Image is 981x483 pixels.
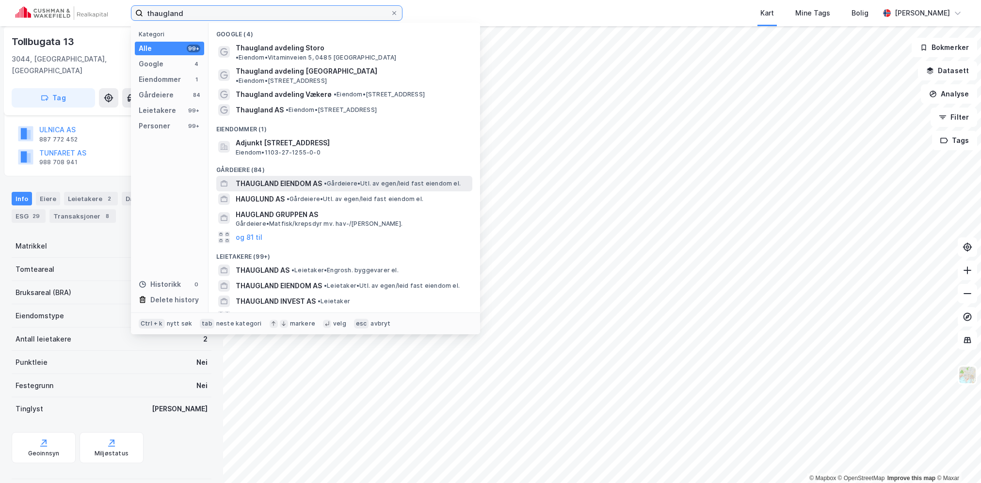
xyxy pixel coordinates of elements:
div: 99+ [187,107,200,114]
div: 29 [31,211,42,221]
div: esc [354,319,369,328]
button: Filter [931,108,977,127]
div: Eiendomstype [16,310,64,322]
span: Gårdeiere • Utl. av egen/leid fast eiendom el. [287,195,423,203]
span: HAUGLAND GRUPPEN AS [236,209,468,220]
span: Eiendom • [STREET_ADDRESS] [236,77,327,85]
div: 84 [193,91,200,99]
div: Tinglyst [16,403,43,415]
span: Leietaker • Utl. av egen/leid fast eiendom el. [324,282,460,290]
span: Thaugland avdeling [GEOGRAPHIC_DATA] [236,65,377,77]
div: Kart [760,7,774,19]
span: Leietaker [318,297,350,305]
span: THAUGLAND AS [236,265,289,276]
button: Datasett [918,61,977,80]
div: Antall leietakere [16,333,71,345]
span: Thaugland avdeling Vækerø [236,89,332,100]
div: 4 [193,60,200,68]
img: Z [958,366,977,384]
button: og 81 til [236,232,262,243]
div: velg [333,320,346,327]
div: Bolig [852,7,868,19]
span: • [334,91,337,98]
span: • [324,282,327,289]
span: • [287,195,289,203]
div: Mine Tags [795,7,830,19]
span: • [318,297,321,305]
div: Festegrunn [16,380,53,391]
div: Nei [196,357,208,368]
div: Google (4) [209,23,480,40]
span: • [236,77,239,84]
div: 988 708 941 [39,158,78,166]
div: nytt søk [167,320,193,327]
button: og 96 til [236,311,264,323]
img: cushman-wakefield-realkapital-logo.202ea83816669bd177139c58696a8fa1.svg [16,6,108,20]
div: 2 [203,333,208,345]
div: Nei [196,380,208,391]
span: Eiendom • Vitaminveien 5, 0485 [GEOGRAPHIC_DATA] [236,54,396,62]
div: Kategori [139,31,204,38]
div: 2 [104,194,114,203]
div: Delete history [150,294,199,306]
div: Info [12,192,32,205]
span: Thaugland avdeling Storo [236,42,324,54]
div: [PERSON_NAME] [152,403,208,415]
div: Gårdeiere [139,89,174,101]
iframe: Chat Widget [933,436,981,483]
div: [PERSON_NAME] [895,7,950,19]
span: Eiendom • 1103-27-1255-0-0 [236,149,321,156]
div: tab [200,319,214,328]
button: Bokmerker [912,38,977,57]
div: neste kategori [216,320,262,327]
span: Eiendom • [STREET_ADDRESS] [334,91,425,98]
div: 8 [102,211,112,221]
a: Mapbox [809,475,836,482]
span: • [291,266,294,274]
div: Gårdeiere (84) [209,158,480,176]
div: 1 [193,76,200,83]
div: Transaksjoner [49,209,116,223]
span: Gårdeiere • Utl. av egen/leid fast eiendom el. [324,180,461,187]
span: • [286,106,289,113]
div: ESG [12,209,46,223]
span: Leietaker • Engrosh. byggevarer el. [291,266,399,274]
div: 0 [193,280,200,288]
div: Geoinnsyn [28,450,60,457]
div: Ctrl + k [139,319,165,328]
a: Improve this map [887,475,935,482]
a: OpenStreetMap [838,475,885,482]
div: avbryt [370,320,390,327]
button: Analyse [921,84,977,104]
div: Alle [139,43,152,54]
div: Miljøstatus [95,450,129,457]
span: Gårdeiere • Matfisk/krepsdyr mv. hav-/[PERSON_NAME]. [236,220,402,228]
span: Thaugland AS [236,104,284,116]
div: Eiendommer [139,74,181,85]
span: THAUGLAND EIENDOM AS [236,280,322,292]
div: 887 772 452 [39,136,78,143]
div: 3044, [GEOGRAPHIC_DATA], [GEOGRAPHIC_DATA] [12,53,157,77]
div: Leietakere [139,105,176,116]
div: Kontrollprogram for chat [933,436,981,483]
div: Matrikkel [16,240,47,252]
div: Datasett [122,192,170,205]
div: Bruksareal (BRA) [16,287,71,298]
div: Leietakere (99+) [209,245,480,263]
span: HAUGLUND AS [236,193,285,205]
input: Søk på adresse, matrikkel, gårdeiere, leietakere eller personer [143,6,390,20]
span: Eiendom • [STREET_ADDRESS] [286,106,377,114]
button: Tags [932,131,977,150]
div: Eiendommer (1) [209,118,480,135]
span: • [236,54,239,61]
span: THAUGLAND INVEST AS [236,296,316,307]
span: THAUGLAND EIENDOM AS [236,178,322,189]
div: Tomteareal [16,264,54,275]
div: Personer [139,120,170,132]
div: Leietakere [64,192,118,205]
span: Adjunkt [STREET_ADDRESS] [236,137,468,149]
div: Historikk [139,279,181,290]
div: Tollbugata 13 [12,34,76,49]
div: Eiere [36,192,60,205]
div: Google [139,58,163,70]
